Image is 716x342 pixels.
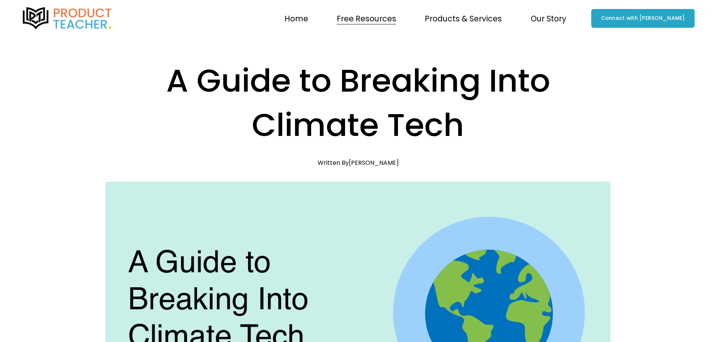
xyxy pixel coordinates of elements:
a: folder dropdown [425,11,502,26]
span: Products & Services [425,12,502,26]
img: Product Teacher [21,7,113,30]
a: Home [285,11,308,26]
a: folder dropdown [337,11,396,26]
div: Written By [318,159,399,166]
a: [PERSON_NAME] [349,158,399,167]
a: folder dropdown [531,11,566,26]
span: Our Story [531,12,566,26]
h1: A Guide to Breaking Into Climate Tech [106,59,610,148]
span: Free Resources [337,12,396,26]
a: Connect with [PERSON_NAME] [591,9,695,28]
